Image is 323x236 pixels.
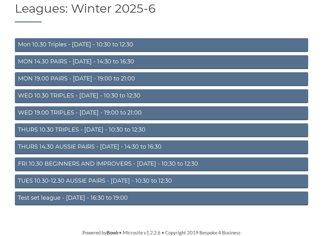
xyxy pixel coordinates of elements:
[15,55,308,69] a: MON 14.30 PAIRS - [DATE] - 14:30 to 16:30
[15,38,308,52] a: Mon 10.30 Triples - [DATE] - 10:30 to 12:30
[15,174,308,188] a: TUES 10.30-12.30 AUSSIE PAIRS - [DATE] - 10:30 to 12:30
[15,157,308,171] a: FRI 10.30 BEGINNERS AND IMPROVERS - [DATE] - 10:30 to 12:30
[15,72,308,86] a: MON 19.00 PAIRS - [DATE] - 19:00 to 21:00
[15,140,308,154] a: THURS 14.30 AUSSIE PAIRS - [DATE] - 14:30 to 16:30
[15,89,308,103] a: WED 10.30 TRIPLES - [DATE] - 10:30 to 12:30
[15,123,308,137] a: THURS 10.30 TRIPLES - [DATE] - 10:30 to 12:30
[15,106,308,120] a: WED 19.00 TRIPLES - [DATE] - 19:00 to 21:00
[15,192,308,205] a: Test set league - [DATE] - 16:30 to 19:00
[107,230,119,235] a: Bowlr
[82,230,241,235] span: Powered by • Microsite v1.2.2.6 • Copyright 2019 Bespoke 4 Business
[15,2,308,22] h1: Leagues: Winter 2025-6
